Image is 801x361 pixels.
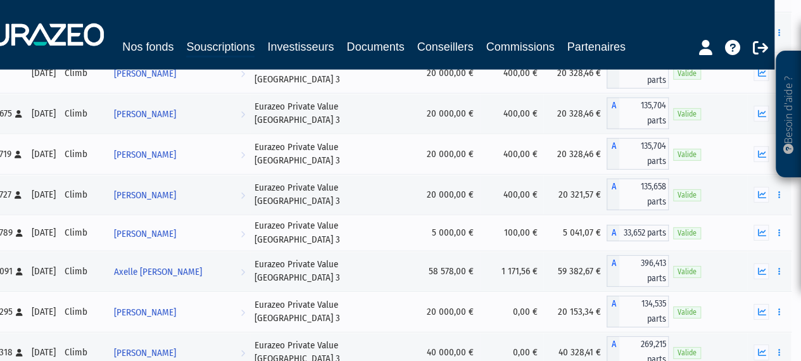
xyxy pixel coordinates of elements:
div: A - Eurazeo Private Value Europe 3 [607,255,668,287]
span: [PERSON_NAME] [114,301,176,324]
span: A [607,296,619,327]
span: Valide [673,108,701,120]
div: A - Eurazeo Private Value Europe 3 [607,296,668,327]
span: Valide [673,68,701,80]
div: Eurazeo Private Value [GEOGRAPHIC_DATA] 3 [255,100,410,127]
td: 5 000,00 € [415,215,480,251]
a: Partenaires [567,38,626,56]
td: 58 578,00 € [415,251,480,291]
span: A [607,57,619,89]
i: Voir l'investisseur [241,62,245,85]
span: 396,413 parts [619,255,668,287]
i: Voir l'investisseur [241,143,245,167]
td: 400,00 € [480,134,543,174]
td: 59 382,67 € [543,251,607,291]
div: A - Eurazeo Private Value Europe 3 [607,57,668,89]
td: 20 153,34 € [543,291,607,332]
a: Nos fonds [122,38,173,56]
a: [PERSON_NAME] [109,220,250,246]
td: 20 328,46 € [543,93,607,134]
span: A [607,179,619,210]
a: Conseillers [417,38,474,56]
i: Voir l'investisseur [241,301,245,324]
div: [DATE] [32,188,56,201]
a: Souscriptions [186,38,255,58]
span: Valide [673,266,701,278]
a: [PERSON_NAME] [109,182,250,207]
span: 135,704 parts [619,98,668,129]
i: [Français] Personne physique [16,229,23,237]
td: 20 000,00 € [415,93,480,134]
div: Eurazeo Private Value [GEOGRAPHIC_DATA] 3 [255,298,410,326]
div: A - Eurazeo Private Value Europe 3 [607,98,668,129]
span: A [607,225,619,241]
div: [DATE] [32,226,56,239]
i: Voir l'investisseur [241,103,245,126]
span: A [607,138,619,170]
a: [PERSON_NAME] [109,299,250,324]
i: Voir l'investisseur [241,260,245,284]
td: 100,00 € [480,215,543,251]
span: [PERSON_NAME] [114,143,176,167]
td: Climb [60,174,109,215]
td: Climb [60,215,109,251]
div: [DATE] [32,66,56,80]
td: 400,00 € [480,93,543,134]
span: 33,652 parts [619,225,668,241]
a: Axelle [PERSON_NAME] [109,258,250,284]
span: Valide [673,347,701,359]
span: 134,535 parts [619,296,668,327]
div: A - Eurazeo Private Value Europe 3 [607,179,668,210]
td: 0,00 € [480,291,543,332]
td: Climb [60,53,109,93]
span: Valide [673,149,701,161]
i: [Français] Personne physique [15,110,22,118]
i: [Français] Personne physique [16,268,23,275]
i: [Français] Personne physique [15,151,22,158]
div: Eurazeo Private Value [GEOGRAPHIC_DATA] 3 [255,60,410,87]
span: 135,658 parts [619,179,668,210]
i: Voir l'investisseur [241,222,245,246]
div: [DATE] [32,265,56,278]
div: [DATE] [32,346,56,359]
a: Commissions [486,38,555,56]
div: [DATE] [32,305,56,319]
td: 20 328,46 € [543,53,607,93]
td: 1 171,56 € [480,251,543,291]
td: Climb [60,93,109,134]
a: [PERSON_NAME] [109,141,250,167]
i: Voir l'investisseur [241,184,245,207]
td: 20 328,46 € [543,134,607,174]
span: [PERSON_NAME] [114,103,176,126]
i: [Français] Personne physique [15,191,22,199]
span: A [607,255,619,287]
div: Eurazeo Private Value [GEOGRAPHIC_DATA] 3 [255,181,410,208]
a: [PERSON_NAME] [109,101,250,126]
span: [PERSON_NAME] [114,62,176,85]
td: Climb [60,134,109,174]
i: [Français] Personne physique [16,349,23,357]
td: 5 041,07 € [543,215,607,251]
td: 20 000,00 € [415,53,480,93]
span: 135,704 parts [619,57,668,89]
span: Valide [673,189,701,201]
div: A - Eurazeo Private Value Europe 3 [607,225,668,241]
p: Besoin d'aide ? [781,58,796,172]
td: 20 000,00 € [415,291,480,332]
a: Documents [346,38,404,56]
div: A - Eurazeo Private Value Europe 3 [607,138,668,170]
a: [PERSON_NAME] [109,60,250,85]
div: [DATE] [32,107,56,120]
td: 20 000,00 € [415,134,480,174]
span: A [607,98,619,129]
span: Valide [673,227,701,239]
td: 400,00 € [480,53,543,93]
span: 135,704 parts [619,138,668,170]
a: Investisseurs [267,38,334,56]
td: Climb [60,251,109,291]
span: Axelle [PERSON_NAME] [114,260,202,284]
td: 20 321,57 € [543,174,607,215]
span: [PERSON_NAME] [114,222,176,246]
i: [Français] Personne physique [16,308,23,316]
td: 400,00 € [480,174,543,215]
